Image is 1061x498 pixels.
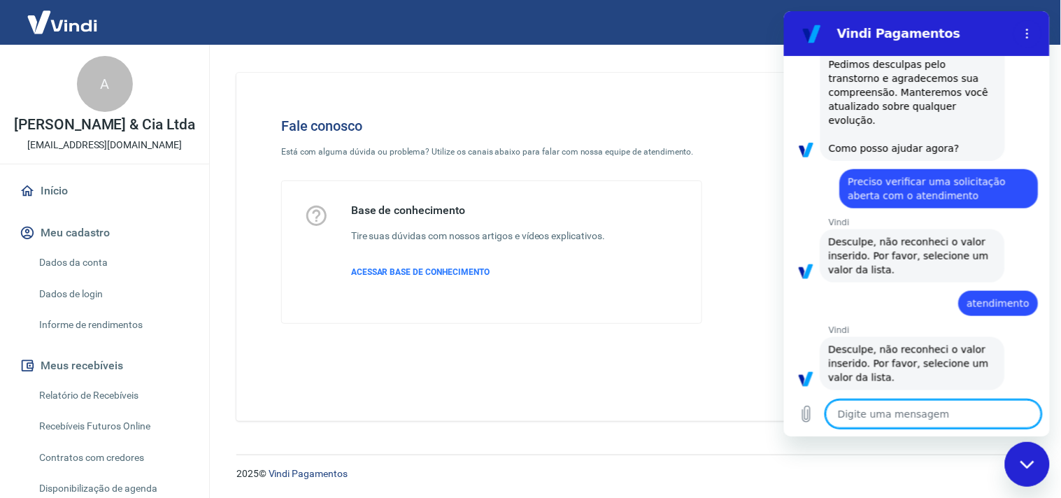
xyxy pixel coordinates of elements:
p: [PERSON_NAME] & Cia Ltda [14,118,195,132]
img: Fale conosco [758,95,971,282]
a: Contratos com credores [34,443,192,472]
button: Meus recebíveis [17,350,192,381]
p: [EMAIL_ADDRESS][DOMAIN_NAME] [27,138,182,152]
h4: Fale conosco [281,118,702,134]
a: Vindi Pagamentos [269,468,348,479]
p: 2025 © [236,467,1027,481]
div: A [77,56,133,112]
h6: Tire suas dúvidas com nossos artigos e vídeos explicativos. [351,229,605,243]
img: Vindi [17,1,108,43]
a: Informe de rendimentos [34,311,192,339]
iframe: Janela de mensagens [784,11,1050,436]
iframe: Botão para abrir a janela de mensagens, conversa em andamento [1005,442,1050,487]
a: Dados da conta [34,248,192,277]
span: ACESSAR BASE DE CONHECIMENTO [351,267,490,277]
h5: Base de conhecimento [351,204,605,218]
a: Relatório de Recebíveis [34,381,192,410]
a: ACESSAR BASE DE CONHECIMENTO [351,266,605,278]
a: Recebíveis Futuros Online [34,412,192,441]
a: Início [17,176,192,206]
button: Sair [994,10,1044,36]
button: Meu cadastro [17,218,192,248]
a: Dados de login [34,280,192,308]
p: Está com alguma dúvida ou problema? Utilize os canais abaixo para falar com nossa equipe de atend... [281,145,702,158]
